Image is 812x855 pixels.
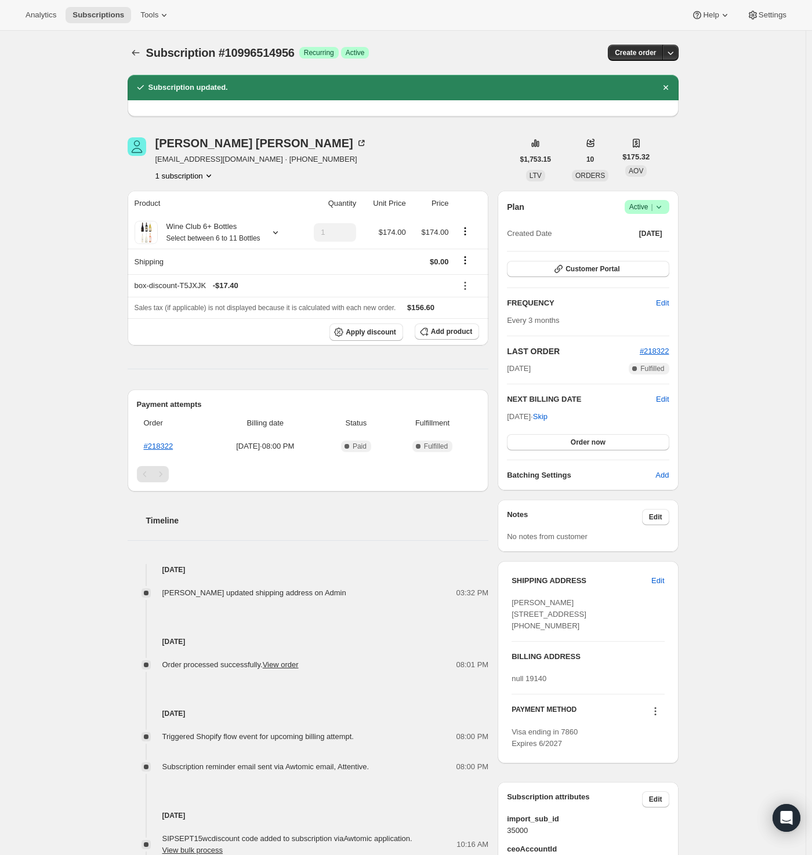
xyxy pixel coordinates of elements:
th: Product [128,191,298,216]
button: Order now [507,434,669,450]
span: Fulfilled [640,364,664,373]
span: $174.00 [422,228,449,237]
button: Edit [644,572,671,590]
button: Add product [415,323,479,340]
span: SIPSEPT15wc discount code added to subscription via Awtomic application . [162,834,412,854]
span: Active [629,201,665,213]
h4: [DATE] [128,564,489,576]
span: Fulfillment [393,417,472,429]
h3: PAYMENT METHOD [512,705,577,721]
span: ceoAccountId [507,843,669,855]
button: Subscriptions [66,7,131,23]
span: Paid [353,442,367,451]
span: [DATE] [639,229,662,238]
nav: Pagination [137,466,480,482]
th: Price [409,191,452,216]
span: [DATE] · [507,412,548,421]
span: Sales tax (if applicable) is not displayed because it is calculated with each new order. [135,304,396,312]
small: Select between 6 to 11 Bottles [166,234,260,242]
span: Tools [140,10,158,20]
button: Settings [740,7,793,23]
h2: Timeline [146,515,489,526]
span: 10:16 AM [456,839,488,850]
span: ORDERS [575,172,605,180]
span: Settings [759,10,786,20]
span: null 19140 [512,674,546,683]
a: #218322 [144,442,173,450]
h3: SHIPPING ADDRESS [512,575,651,587]
span: Help [703,10,719,20]
h4: [DATE] [128,636,489,647]
span: No notes from customer [507,532,588,541]
span: $0.00 [430,257,449,266]
button: Product actions [456,225,474,238]
span: Subscription #10996514956 [146,46,295,59]
span: Analytics [26,10,56,20]
button: Edit [656,394,669,405]
h2: LAST ORDER [507,345,640,357]
span: Every 3 months [507,316,559,325]
button: Dismiss notification [658,79,674,96]
span: Add [655,470,669,481]
button: 10 [579,151,601,168]
h4: [DATE] [128,810,489,821]
span: Status [327,417,386,429]
span: Subscriptions [72,10,124,20]
button: View bulk process [162,846,223,854]
span: Created Date [507,228,552,239]
span: AOV [629,167,643,175]
h2: NEXT BILLING DATE [507,394,656,405]
span: Edit [656,297,669,309]
button: #218322 [640,345,669,357]
span: Order processed successfully. [162,660,299,669]
span: [DATE] · 08:00 PM [211,441,320,452]
button: Tools [133,7,177,23]
h2: FREQUENCY [507,297,656,309]
span: [DATE] [507,363,531,374]
h3: BILLING ADDRESS [512,651,664,663]
span: 10 [586,155,594,164]
span: [EMAIL_ADDRESS][DOMAIN_NAME] · [PHONE_NUMBER] [155,154,367,165]
th: Quantity [298,191,360,216]
button: Edit [642,791,669,807]
button: [DATE] [632,225,669,242]
span: Recurring [304,48,334,57]
span: Create order [615,48,656,57]
span: Billing date [211,417,320,429]
span: #218322 [640,347,669,355]
h3: Notes [507,509,642,525]
a: View order [263,660,299,669]
span: 35000 [507,825,669,836]
span: Fulfilled [424,442,448,451]
button: $1,753.15 [513,151,558,168]
span: LTV [530,172,542,180]
span: Apply discount [346,328,396,337]
span: [PERSON_NAME] [STREET_ADDRESS] [PHONE_NUMBER] [512,598,586,630]
span: Reynaldo Castellanos [128,137,146,156]
span: [PERSON_NAME] updated shipping address on Admin [162,588,346,597]
span: Visa ending in 7860 Expires 6/2027 [512,727,578,748]
span: 08:01 PM [456,659,489,671]
h2: Payment attempts [137,399,480,410]
span: $175.32 [622,151,650,163]
span: Subscription reminder email sent via Awtomic email, Attentive. [162,762,369,771]
button: Subscriptions [128,45,144,61]
div: Open Intercom Messenger [773,804,800,832]
span: Active [346,48,365,57]
span: Edit [651,575,664,587]
span: $156.60 [407,303,434,312]
th: Shipping [128,249,298,274]
span: import_sub_id [507,813,669,825]
button: Apply discount [329,323,403,341]
th: Order [137,410,208,436]
h2: Plan [507,201,524,213]
h4: [DATE] [128,708,489,719]
button: Product actions [155,170,215,181]
span: Edit [649,795,662,804]
span: Order now [571,438,606,447]
span: 03:32 PM [456,587,489,599]
span: Customer Portal [565,264,619,274]
span: Skip [533,411,548,423]
button: Help [684,7,737,23]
